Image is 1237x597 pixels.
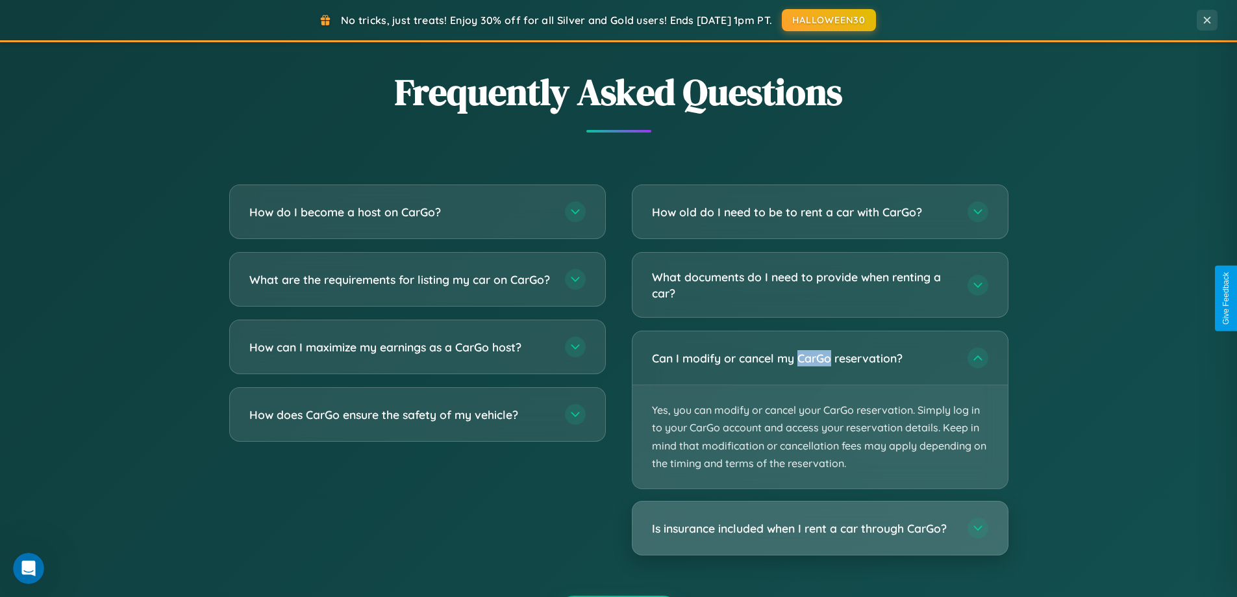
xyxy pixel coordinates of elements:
div: Give Feedback [1221,272,1231,325]
h3: What are the requirements for listing my car on CarGo? [249,272,552,288]
span: No tricks, just treats! Enjoy 30% off for all Silver and Gold users! Ends [DATE] 1pm PT. [341,14,772,27]
h3: How does CarGo ensure the safety of my vehicle? [249,407,552,423]
h3: How old do I need to be to rent a car with CarGo? [652,204,955,220]
h3: How do I become a host on CarGo? [249,204,552,220]
iframe: Intercom live chat [13,553,44,584]
h3: What documents do I need to provide when renting a car? [652,269,955,301]
button: HALLOWEEN30 [782,9,876,31]
h3: How can I maximize my earnings as a CarGo host? [249,339,552,355]
h3: Is insurance included when I rent a car through CarGo? [652,520,955,537]
h2: Frequently Asked Questions [229,67,1008,117]
h3: Can I modify or cancel my CarGo reservation? [652,350,955,366]
p: Yes, you can modify or cancel your CarGo reservation. Simply log in to your CarGo account and acc... [632,385,1008,489]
